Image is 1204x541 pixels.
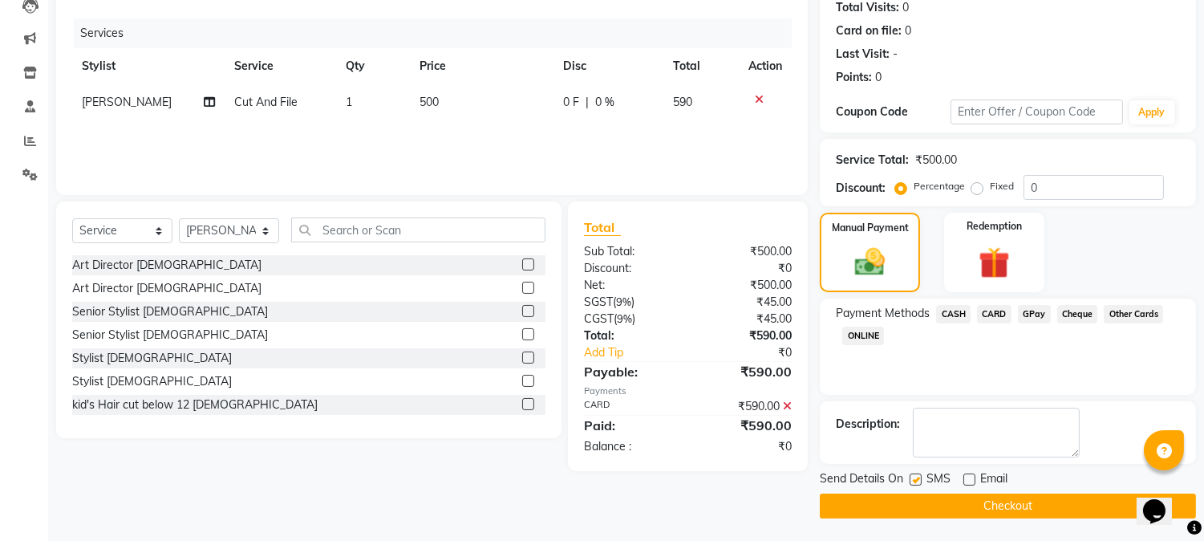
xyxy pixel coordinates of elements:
div: Services [74,18,804,48]
th: Disc [553,48,663,84]
div: Total: [572,327,688,344]
div: Senior Stylist [DEMOGRAPHIC_DATA] [72,303,268,320]
div: Discount: [836,180,886,197]
div: kid's Hair cut below 12 [DEMOGRAPHIC_DATA] [72,397,318,413]
span: ONLINE [842,327,884,345]
div: Stylist [DEMOGRAPHIC_DATA] [72,373,232,390]
label: Fixed [990,179,1014,193]
span: Email [980,470,1007,490]
span: [PERSON_NAME] [82,95,172,109]
span: CASH [936,305,971,323]
div: CARD [572,398,688,415]
div: Last Visit: [836,46,890,63]
span: Payment Methods [836,305,930,322]
span: SGST [584,295,613,309]
div: Sub Total: [572,243,688,260]
div: 0 [875,69,882,86]
span: 1 [346,95,352,109]
div: ₹590.00 [688,398,805,415]
span: Cut And File [235,95,298,109]
label: Manual Payment [832,221,909,235]
div: Net: [572,277,688,294]
span: Send Details On [820,470,903,490]
div: - [893,46,898,63]
span: 9% [616,295,631,308]
div: Card on file: [836,22,902,39]
input: Enter Offer / Coupon Code [951,100,1122,124]
span: 0 % [595,94,614,111]
div: ₹500.00 [688,277,805,294]
span: 0 F [563,94,579,111]
div: Senior Stylist [DEMOGRAPHIC_DATA] [72,327,268,344]
div: ₹590.00 [688,327,805,344]
th: Stylist [72,48,225,84]
div: Stylist [DEMOGRAPHIC_DATA] [72,350,232,367]
div: ₹590.00 [688,416,805,435]
th: Qty [336,48,410,84]
span: CGST [584,311,614,326]
span: 9% [617,312,632,325]
div: ₹45.00 [688,311,805,327]
span: | [586,94,589,111]
div: Balance : [572,438,688,455]
div: Paid: [572,416,688,435]
div: ₹0 [688,260,805,277]
div: ₹590.00 [688,362,805,381]
label: Redemption [967,219,1022,234]
div: Discount: [572,260,688,277]
span: Total [584,219,621,236]
span: Cheque [1057,305,1098,323]
div: Description: [836,416,900,433]
div: Payable: [572,362,688,381]
span: GPay [1018,305,1051,323]
div: Art Director [DEMOGRAPHIC_DATA] [72,257,261,274]
span: SMS [926,470,951,490]
div: ( ) [572,311,688,327]
span: Other Cards [1104,305,1163,323]
button: Apply [1129,100,1175,124]
div: Coupon Code [836,104,951,120]
th: Total [664,48,740,84]
button: Checkout [820,494,1196,519]
div: 0 [905,22,911,39]
div: ₹500.00 [915,152,957,169]
label: Percentage [914,179,965,193]
div: ₹0 [688,438,805,455]
th: Action [739,48,792,84]
span: 590 [674,95,693,109]
div: ₹500.00 [688,243,805,260]
iframe: chat widget [1137,477,1188,525]
span: CARD [977,305,1011,323]
div: ₹0 [707,344,805,361]
th: Price [410,48,553,84]
img: _gift.svg [969,243,1020,283]
th: Service [225,48,337,84]
div: ( ) [572,294,688,311]
img: _cash.svg [845,245,894,279]
div: ₹45.00 [688,294,805,311]
input: Search or Scan [291,218,545,242]
div: Payments [584,384,792,398]
div: Points: [836,69,872,86]
div: Service Total: [836,152,909,169]
div: Art Director [DEMOGRAPHIC_DATA] [72,280,261,297]
span: 500 [420,95,439,109]
a: Add Tip [572,344,707,361]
